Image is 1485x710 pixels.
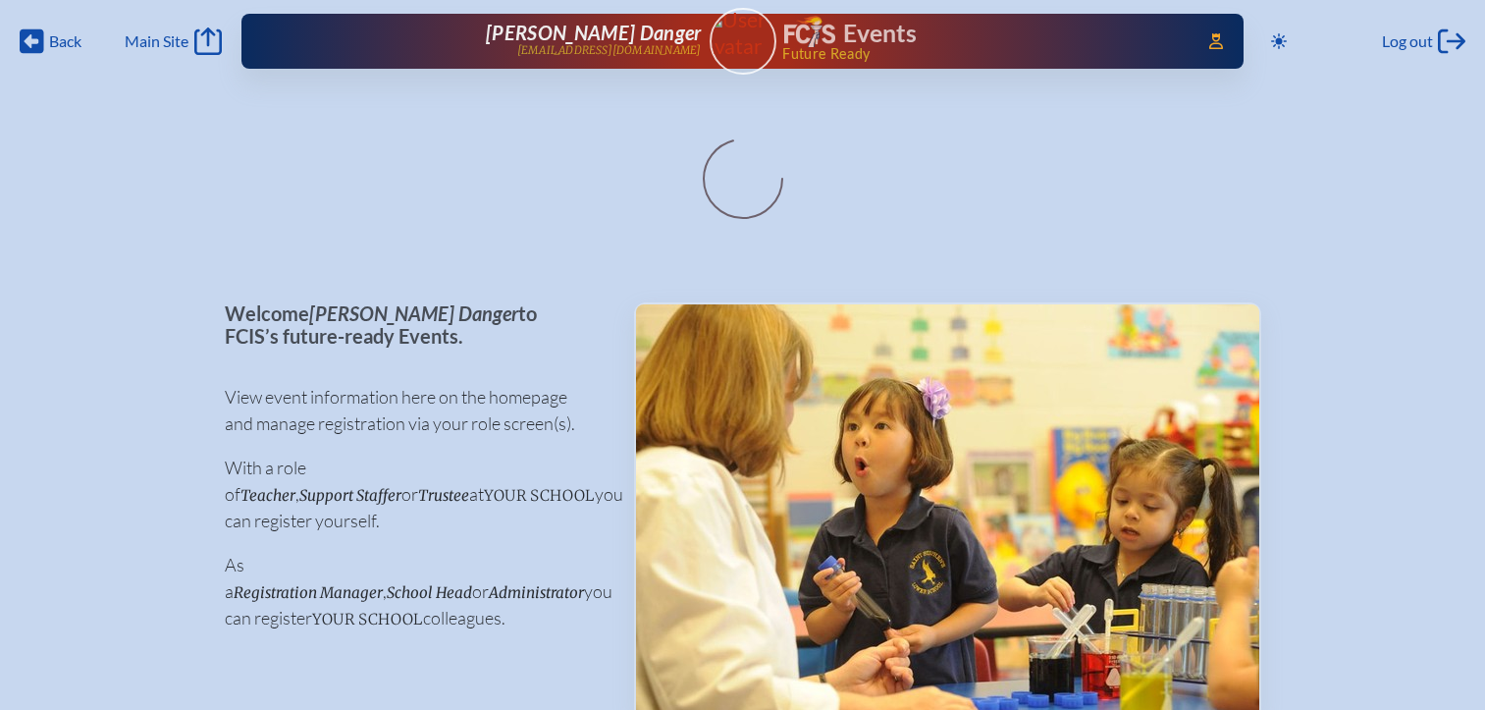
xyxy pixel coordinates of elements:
span: Future Ready [782,47,1181,61]
p: [EMAIL_ADDRESS][DOMAIN_NAME] [517,44,702,57]
span: Administrator [489,583,584,602]
span: your school [312,610,423,628]
span: Main Site [125,31,188,51]
p: Welcome to FCIS’s future-ready Events. [225,302,603,347]
span: Trustee [418,486,469,505]
a: [PERSON_NAME] Danger[EMAIL_ADDRESS][DOMAIN_NAME] [304,22,702,61]
p: As a , or you can register colleagues. [225,552,603,631]
span: Log out [1382,31,1433,51]
span: your school [484,486,595,505]
span: School Head [387,583,472,602]
span: [PERSON_NAME] Danger [486,21,701,44]
span: Support Staffer [299,486,401,505]
p: With a role of , or at you can register yourself. [225,455,603,534]
img: User Avatar [701,7,784,59]
a: User Avatar [710,8,776,75]
span: Registration Manager [234,583,383,602]
span: [PERSON_NAME] Danger [309,301,518,325]
p: View event information here on the homepage and manage registration via your role screen(s). [225,384,603,437]
div: FCIS Events — Future ready [784,16,1182,61]
a: Main Site [125,27,221,55]
span: Back [49,31,81,51]
span: Teacher [240,486,295,505]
